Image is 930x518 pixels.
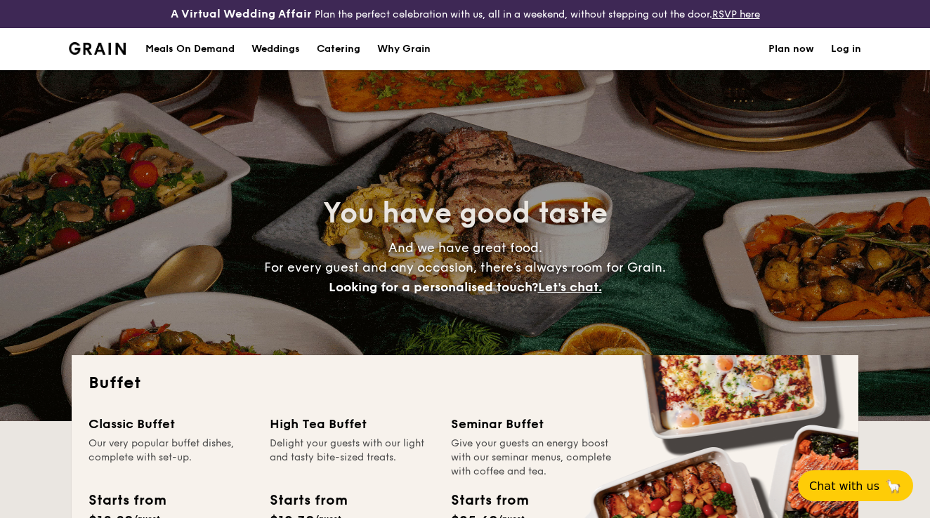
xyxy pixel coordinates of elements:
a: Log in [831,28,861,70]
div: Weddings [251,28,300,70]
div: Give your guests an energy boost with our seminar menus, complete with coffee and tea. [451,437,615,479]
a: Why Grain [369,28,439,70]
a: Plan now [768,28,814,70]
a: Catering [308,28,369,70]
a: Weddings [243,28,308,70]
div: High Tea Buffet [270,414,434,434]
div: Our very popular buffet dishes, complete with set-up. [89,437,253,479]
div: Meals On Demand [145,28,235,70]
h2: Buffet [89,372,841,394]
img: Grain [69,42,126,55]
span: Let's chat. [538,279,602,295]
h1: Catering [317,28,360,70]
div: Why Grain [377,28,431,70]
div: Seminar Buffet [451,414,615,434]
span: 🦙 [885,478,902,494]
span: Chat with us [809,479,879,493]
div: Delight your guests with our light and tasty bite-sized treats. [270,437,434,479]
div: Classic Buffet [89,414,253,434]
a: Logotype [69,42,126,55]
button: Chat with us🦙 [798,470,913,501]
div: Starts from [270,490,346,511]
a: Meals On Demand [137,28,243,70]
div: Starts from [451,490,528,511]
div: Starts from [89,490,165,511]
h4: A Virtual Wedding Affair [171,6,312,22]
div: Plan the perfect celebration with us, all in a weekend, without stepping out the door. [155,6,775,22]
a: RSVP here [712,8,760,20]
